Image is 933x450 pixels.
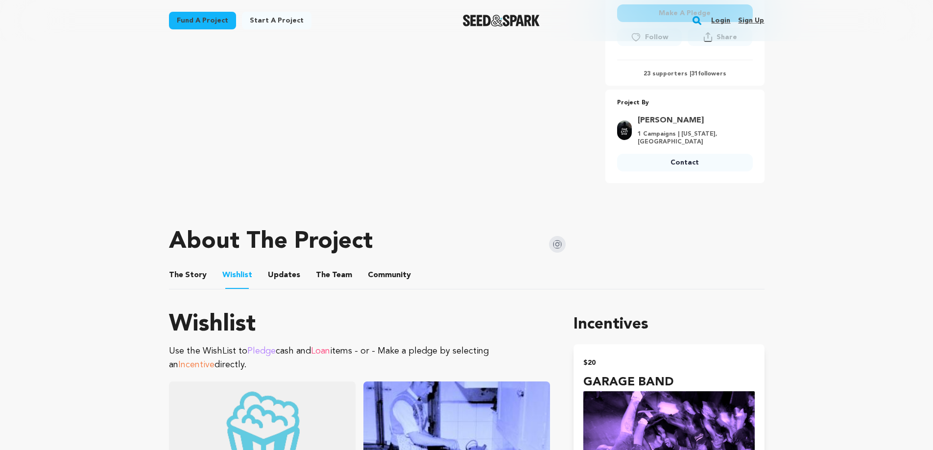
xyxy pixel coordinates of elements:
[316,269,330,281] span: The
[711,13,730,28] a: Login
[617,120,632,140] img: caa813c165506122.jpg
[178,360,215,369] span: Incentive
[169,269,207,281] span: Story
[169,313,550,336] h1: Wishlist
[368,269,411,281] span: Community
[242,12,311,29] a: Start a project
[169,230,373,254] h1: About The Project
[549,236,566,253] img: Seed&Spark Instagram Icon
[463,15,540,26] img: Seed&Spark Logo Dark Mode
[617,154,753,171] a: Contact
[638,115,747,126] a: Goto Dakota Loesch profile
[247,347,276,355] span: Pledge
[169,12,236,29] a: Fund a project
[617,70,753,78] p: 23 supporters | followers
[169,269,183,281] span: The
[574,313,764,336] h1: Incentives
[463,15,540,26] a: Seed&Spark Homepage
[738,13,764,28] a: Sign up
[583,356,754,370] h2: $20
[617,97,753,109] p: Project By
[691,71,698,77] span: 31
[583,374,754,391] h4: GARAGE BAND
[169,344,550,372] p: Use the WishList to cash and items - or - Make a pledge by selecting an directly.
[222,269,252,281] span: Wishlist
[268,269,300,281] span: Updates
[316,269,352,281] span: Team
[638,130,747,146] p: 1 Campaigns | [US_STATE], [GEOGRAPHIC_DATA]
[311,347,330,355] span: Loan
